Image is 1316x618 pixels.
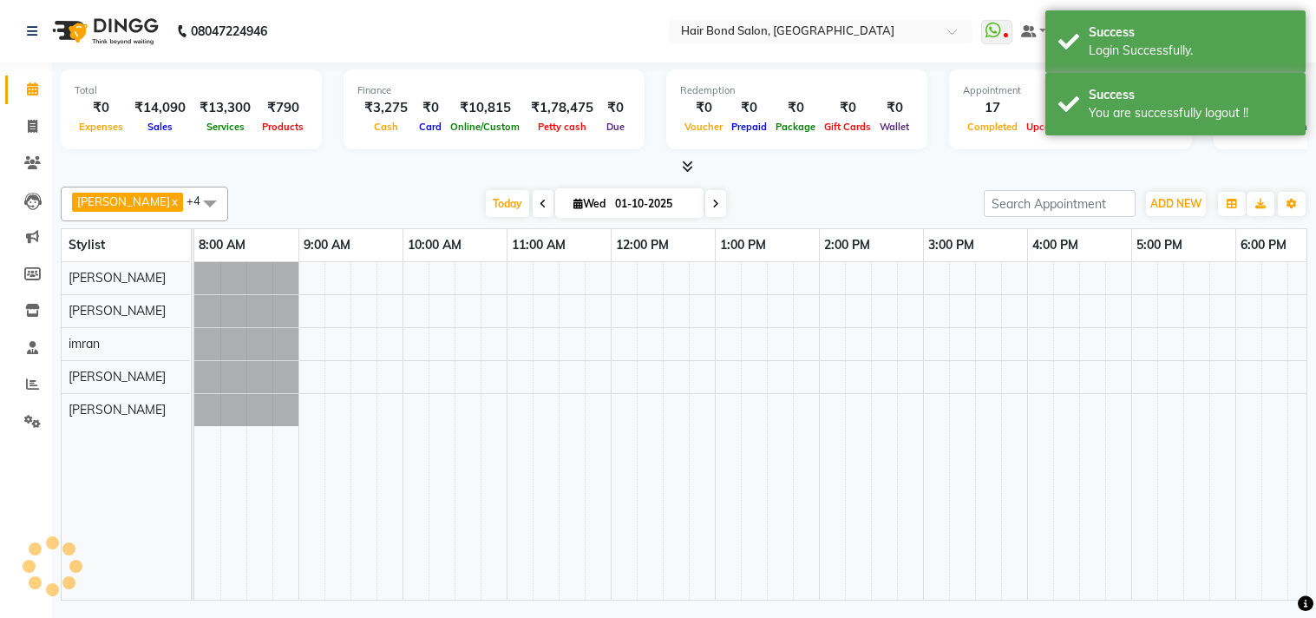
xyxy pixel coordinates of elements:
[610,191,697,217] input: 2025-10-01
[69,303,166,319] span: [PERSON_NAME]
[1022,121,1078,133] span: Upcoming
[370,121,403,133] span: Cash
[357,98,415,118] div: ₹3,275
[1146,192,1206,216] button: ADD NEW
[486,190,529,217] span: Today
[680,83,913,98] div: Redemption
[75,121,128,133] span: Expenses
[1028,233,1083,258] a: 4:00 PM
[716,233,770,258] a: 1:00 PM
[187,194,213,207] span: +4
[69,369,166,385] span: [PERSON_NAME]
[820,233,874,258] a: 2:00 PM
[612,233,673,258] a: 12:00 PM
[69,270,166,286] span: [PERSON_NAME]
[191,7,267,56] b: 08047224946
[984,190,1136,217] input: Search Appointment
[963,121,1022,133] span: Completed
[680,98,727,118] div: ₹0
[446,98,524,118] div: ₹10,815
[1089,104,1293,122] div: You are successfully logout !!
[69,237,105,253] span: Stylist
[143,121,177,133] span: Sales
[924,233,979,258] a: 3:00 PM
[299,233,355,258] a: 9:00 AM
[602,121,629,133] span: Due
[128,98,193,118] div: ₹14,090
[727,98,771,118] div: ₹0
[727,121,771,133] span: Prepaid
[1089,42,1293,60] div: Login Successfully.
[170,194,178,208] a: x
[357,83,631,98] div: Finance
[415,98,446,118] div: ₹0
[1150,197,1201,210] span: ADD NEW
[77,194,170,208] span: [PERSON_NAME]
[534,121,591,133] span: Petty cash
[875,121,913,133] span: Wallet
[194,233,250,258] a: 8:00 AM
[69,336,100,352] span: imran
[1132,233,1187,258] a: 5:00 PM
[820,98,875,118] div: ₹0
[600,98,631,118] div: ₹0
[75,83,308,98] div: Total
[963,98,1022,118] div: 17
[680,121,727,133] span: Voucher
[820,121,875,133] span: Gift Cards
[524,98,600,118] div: ₹1,78,475
[44,7,163,56] img: logo
[1022,98,1078,118] div: 0
[403,233,466,258] a: 10:00 AM
[446,121,524,133] span: Online/Custom
[569,197,610,210] span: Wed
[193,98,258,118] div: ₹13,300
[771,98,820,118] div: ₹0
[1089,23,1293,42] div: Success
[202,121,249,133] span: Services
[69,402,166,417] span: [PERSON_NAME]
[75,98,128,118] div: ₹0
[507,233,570,258] a: 11:00 AM
[1236,233,1291,258] a: 6:00 PM
[258,121,308,133] span: Products
[258,98,308,118] div: ₹790
[1089,86,1293,104] div: Success
[963,83,1178,98] div: Appointment
[415,121,446,133] span: Card
[875,98,913,118] div: ₹0
[771,121,820,133] span: Package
